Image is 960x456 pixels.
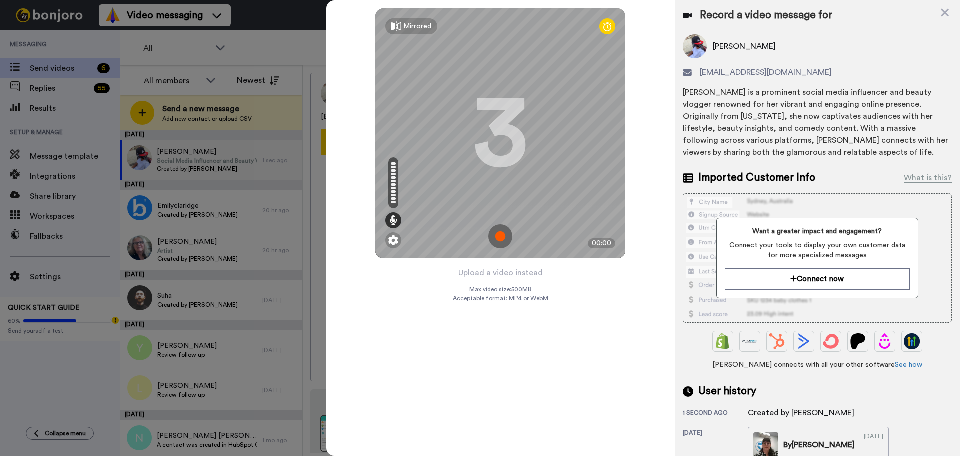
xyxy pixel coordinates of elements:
[683,360,952,370] span: [PERSON_NAME] connects with all your other software
[850,333,866,349] img: Patreon
[488,224,512,248] img: ic_record_start.svg
[904,333,920,349] img: GoHighLevel
[895,361,922,368] a: See how
[769,333,785,349] img: Hubspot
[700,66,832,78] span: [EMAIL_ADDRESS][DOMAIN_NAME]
[683,86,952,158] div: [PERSON_NAME] is a prominent social media influencer and beauty vlogger renowned for her vibrant ...
[796,333,812,349] img: ActiveCampaign
[725,226,909,236] span: Want a greater impact and engagement?
[725,240,909,260] span: Connect your tools to display your own customer data for more specialized messages
[715,333,731,349] img: Shopify
[742,333,758,349] img: Ontraport
[725,268,909,290] button: Connect now
[455,266,546,279] button: Upload a video instead
[698,384,756,399] span: User history
[588,238,615,248] div: 00:00
[904,172,952,184] div: What is this?
[388,235,398,245] img: ic_gear.svg
[698,170,815,185] span: Imported Customer Info
[469,285,531,293] span: Max video size: 500 MB
[453,294,548,302] span: Acceptable format: MP4 or WebM
[823,333,839,349] img: ConvertKit
[683,409,748,419] div: 1 second ago
[877,333,893,349] img: Drip
[783,439,855,451] div: By [PERSON_NAME]
[473,96,528,171] div: 3
[748,407,854,419] div: Created by [PERSON_NAME]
